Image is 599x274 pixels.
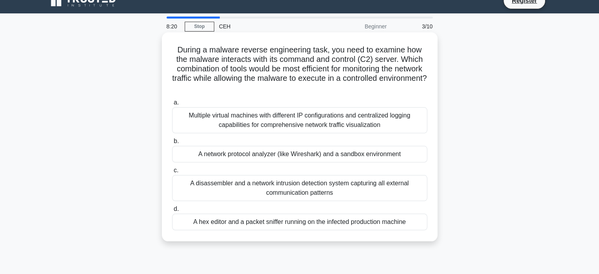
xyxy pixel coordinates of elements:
[171,45,428,93] h5: During a malware reverse engineering task, you need to examine how the malware interacts with its...
[172,175,427,201] div: A disassembler and a network intrusion detection system capturing all external communication patt...
[162,19,185,34] div: 8:20
[174,99,179,106] span: a.
[323,19,391,34] div: Beginner
[172,146,427,162] div: A network protocol analyzer (like Wireshark) and a sandbox environment
[214,19,323,34] div: CEH
[391,19,438,34] div: 3/10
[172,214,427,230] div: A hex editor and a packet sniffer running on the infected production machine
[172,107,427,133] div: Multiple virtual machines with different IP configurations and centralized logging capabilities f...
[174,167,178,173] span: c.
[174,205,179,212] span: d.
[174,138,179,144] span: b.
[185,22,214,32] a: Stop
